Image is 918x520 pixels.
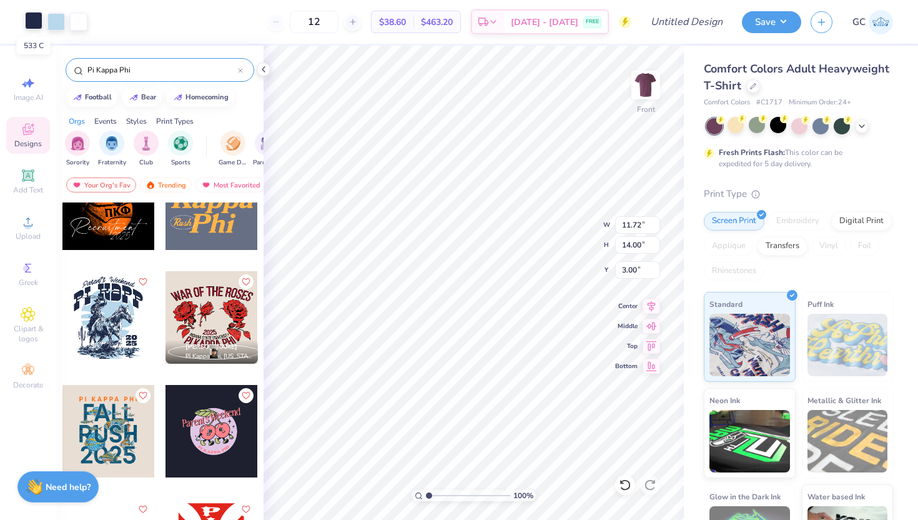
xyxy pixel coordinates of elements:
[253,131,282,167] button: filter button
[156,116,194,127] div: Print Types
[758,237,807,256] div: Transfers
[13,380,43,390] span: Decorate
[185,352,253,361] span: Pi Kappa Phi, [US_STATE][GEOGRAPHIC_DATA]
[615,302,638,311] span: Center
[71,136,85,151] img: Sorority Image
[65,131,90,167] button: filter button
[86,64,238,76] input: Try "Alpha"
[72,94,82,101] img: trend_line.gif
[136,274,151,289] button: Like
[709,314,790,376] img: Standard
[14,92,43,102] span: Image AI
[140,177,192,192] div: Trending
[239,502,254,517] button: Like
[122,88,162,107] button: bear
[201,181,211,189] img: most_fav.gif
[719,147,785,157] strong: Fresh Prints Flash:
[13,185,43,195] span: Add Text
[641,9,733,34] input: Untitled Design
[709,297,743,311] span: Standard
[850,237,879,256] div: Foil
[134,131,159,167] div: filter for Club
[852,10,893,34] a: GC
[226,136,240,151] img: Game Day Image
[807,394,881,407] span: Metallic & Glitter Ink
[789,97,851,108] span: Minimum Order: 24 +
[239,274,254,289] button: Like
[615,362,638,371] span: Bottom
[98,131,126,167] div: filter for Fraternity
[98,131,126,167] button: filter button
[807,314,888,376] img: Puff Ink
[69,116,85,127] div: Orgs
[19,277,38,287] span: Greek
[615,342,638,351] span: Top
[742,11,801,33] button: Save
[66,88,117,107] button: football
[704,61,889,93] span: Comfort Colors Adult Heavyweight T-Shirt
[852,15,866,29] span: GC
[166,88,234,107] button: homecoming
[168,131,193,167] div: filter for Sports
[260,136,275,151] img: Parent's Weekend Image
[46,481,91,493] strong: Need help?
[831,212,892,231] div: Digital Print
[14,139,42,149] span: Designs
[195,177,266,192] div: Most Favorited
[98,158,126,167] span: Fraternity
[253,158,282,167] span: Parent's Weekend
[633,72,658,97] img: Front
[219,158,247,167] span: Game Day
[17,37,51,54] div: 533 C
[709,490,781,503] span: Glow in the Dark Ink
[511,16,578,29] span: [DATE] - [DATE]
[709,394,740,407] span: Neon Ink
[174,136,188,151] img: Sports Image
[704,262,764,281] div: Rhinestones
[637,104,655,115] div: Front
[141,94,156,101] div: bear
[807,297,834,311] span: Puff Ink
[704,212,764,231] div: Screen Print
[6,324,50,344] span: Clipart & logos
[16,231,41,241] span: Upload
[65,131,90,167] div: filter for Sorority
[379,16,406,29] span: $38.60
[185,94,229,101] div: homecoming
[421,16,453,29] span: $463.20
[704,97,750,108] span: Comfort Colors
[719,147,872,169] div: This color can be expedited for 5 day delivery.
[66,158,89,167] span: Sorority
[171,158,190,167] span: Sports
[239,388,254,403] button: Like
[129,94,139,101] img: trend_line.gif
[513,490,533,501] span: 100 %
[586,17,599,26] span: FREE
[146,181,155,189] img: trending.gif
[126,116,147,127] div: Styles
[704,187,893,201] div: Print Type
[615,322,638,331] span: Middle
[139,136,153,151] img: Club Image
[811,237,846,256] div: Vinyl
[709,410,790,472] img: Neon Ink
[134,131,159,167] button: filter button
[219,131,247,167] div: filter for Game Day
[185,342,237,351] span: [PERSON_NAME]
[219,131,247,167] button: filter button
[756,97,782,108] span: # C1717
[136,388,151,403] button: Like
[105,136,119,151] img: Fraternity Image
[85,94,112,101] div: football
[136,502,151,517] button: Like
[807,490,865,503] span: Water based Ink
[869,10,893,34] img: George Charles
[704,237,754,256] div: Applique
[66,177,136,192] div: Your Org's Fav
[168,131,193,167] button: filter button
[290,11,338,33] input: – –
[72,181,82,189] img: most_fav.gif
[173,94,183,101] img: trend_line.gif
[139,158,153,167] span: Club
[253,131,282,167] div: filter for Parent's Weekend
